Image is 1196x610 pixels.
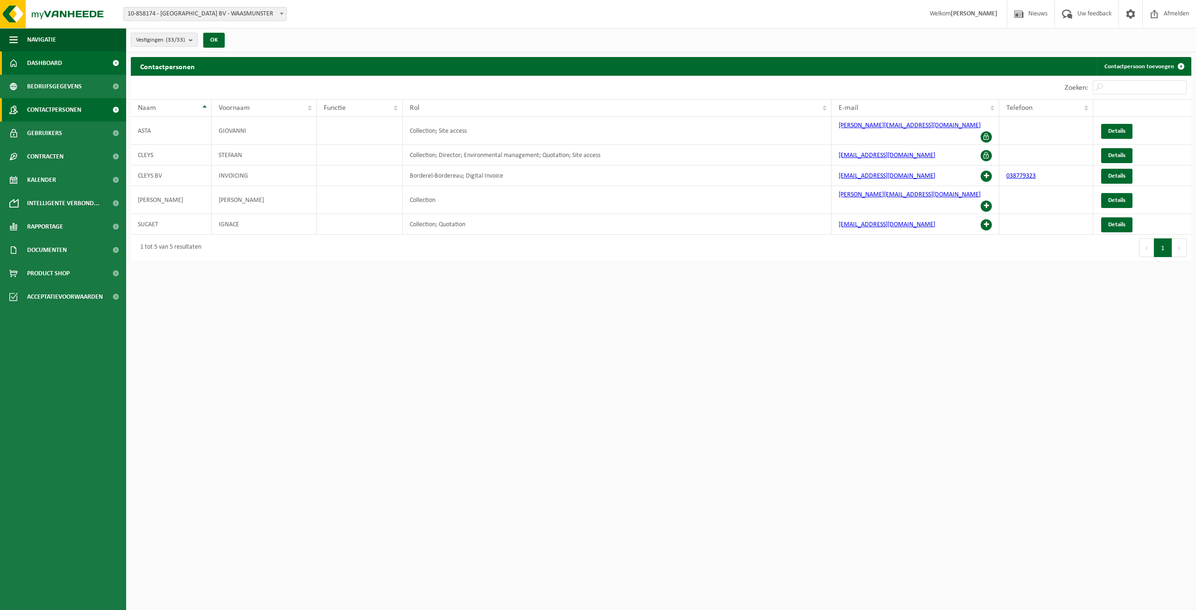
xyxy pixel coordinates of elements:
[1139,238,1154,257] button: Previous
[131,214,212,235] td: SUCAET
[403,117,832,145] td: Collection; Site access
[212,117,317,145] td: GIOVANNI
[135,239,201,256] div: 1 tot 5 van 5 resultaten
[951,10,997,17] strong: [PERSON_NAME]
[131,117,212,145] td: ASTA
[212,214,317,235] td: IGNACE
[27,51,62,75] span: Dashboard
[1101,217,1132,232] a: Details
[27,75,82,98] span: Bedrijfsgegevens
[131,145,212,165] td: CLEYS
[27,122,62,145] span: Gebruikers
[27,168,56,192] span: Kalender
[403,165,832,186] td: Borderel-Bordereau; Digital Invoice
[1101,193,1132,208] a: Details
[27,215,63,238] span: Rapportage
[27,238,67,262] span: Documenten
[1108,197,1125,203] span: Details
[1108,152,1125,158] span: Details
[1065,84,1088,92] label: Zoeken:
[27,285,103,309] span: Acceptatievoorwaarden
[203,33,225,48] button: OK
[839,152,935,159] a: [EMAIL_ADDRESS][DOMAIN_NAME]
[138,104,156,112] span: Naam
[1101,148,1132,163] a: Details
[131,57,204,75] h2: Contactpersonen
[1154,238,1172,257] button: 1
[212,145,317,165] td: STEFAAN
[131,33,198,47] button: Vestigingen(33/33)
[410,104,420,112] span: Rol
[403,214,832,235] td: Collection; Quotation
[27,262,70,285] span: Product Shop
[27,192,100,215] span: Intelligente verbond...
[27,98,81,122] span: Contactpersonen
[27,145,64,168] span: Contracten
[403,186,832,214] td: Collection
[1097,57,1190,76] a: Contactpersoon toevoegen
[212,186,317,214] td: [PERSON_NAME]
[324,104,346,112] span: Functie
[166,37,185,43] count: (33/33)
[839,172,935,179] a: [EMAIL_ADDRESS][DOMAIN_NAME]
[212,165,317,186] td: INVOICING
[1172,238,1187,257] button: Next
[839,221,935,228] a: [EMAIL_ADDRESS][DOMAIN_NAME]
[1101,124,1132,139] a: Details
[839,122,981,129] a: [PERSON_NAME][EMAIL_ADDRESS][DOMAIN_NAME]
[1006,172,1036,179] a: 038779323
[123,7,287,21] span: 10-858174 - CLEYS BV - WAASMUNSTER
[403,145,832,165] td: Collection; Director; Environmental management; Quotation; Site access
[136,33,185,47] span: Vestigingen
[27,28,56,51] span: Navigatie
[219,104,250,112] span: Voornaam
[839,191,981,198] a: [PERSON_NAME][EMAIL_ADDRESS][DOMAIN_NAME]
[1006,104,1032,112] span: Telefoon
[131,165,212,186] td: CLEYS BV
[839,104,858,112] span: E-mail
[1108,222,1125,228] span: Details
[1108,173,1125,179] span: Details
[1108,128,1125,134] span: Details
[1101,169,1132,184] a: Details
[131,186,212,214] td: [PERSON_NAME]
[124,7,286,21] span: 10-858174 - CLEYS BV - WAASMUNSTER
